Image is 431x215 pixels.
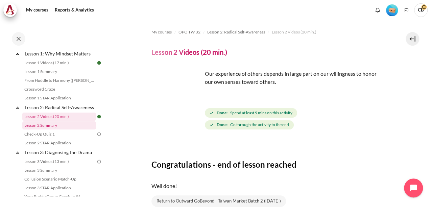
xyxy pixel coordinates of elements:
[22,68,96,76] a: Lesson 1 Summary
[151,48,227,56] h4: Lesson 2 Videos (20 min.)
[14,104,21,111] span: Collapse
[151,159,383,170] h3: Congratulations - end of lesson reached
[22,59,96,67] a: Lesson 1 Videos (17 min.)
[96,60,102,66] img: Done
[205,107,383,131] div: Completion requirements for Lesson 2 Videos (20 min.)
[272,29,316,35] span: Lesson 2 Videos (20 min.)
[230,110,292,116] span: Spend at least 9 mins on this activity
[24,103,96,112] a: Lesson 2: Radical Self-Awareness
[22,76,96,85] a: From Huddle to Harmony ([PERSON_NAME]'s Story)
[96,159,102,165] img: To do
[151,28,172,36] a: My courses
[151,195,286,207] a: Return to Outward GoBeyond - Taiwan Market Batch 2 ([DATE])
[24,3,51,17] a: My courses
[96,131,102,137] img: To do
[24,49,96,58] a: Lesson 1: Why Mindset Matters
[151,70,383,86] p: Our experience of others depends in large part on our willingness to honor our own senses toward ...
[52,3,96,17] a: Reports & Analytics
[22,158,96,166] a: Lesson 3 Videos (13 min.)
[383,4,401,16] a: Level #1
[14,149,21,156] span: Collapse
[386,4,398,16] img: Level #1
[96,114,102,120] img: Done
[22,113,96,121] a: Lesson 2 Videos (20 min.)
[22,175,96,183] a: Collusion Scenario Match-Up
[272,28,316,36] a: Lesson 2 Videos (20 min.)
[5,5,15,15] img: Architeck
[401,5,411,15] button: Languages
[178,29,200,35] span: OPO TW B2
[414,3,428,17] a: User menu
[22,184,96,192] a: Lesson 3 STAR Application
[217,110,228,116] strong: Done:
[151,29,172,35] span: My courses
[151,70,202,120] img: erw
[151,182,383,190] p: Well done!
[151,27,383,38] nav: Navigation bar
[178,28,200,36] a: OPO TW B2
[373,5,383,15] div: Show notification window with no new notifications
[230,122,289,128] span: Go through the activity to the end
[22,85,96,93] a: Crossword Craze
[14,50,21,57] span: Collapse
[22,121,96,129] a: Lesson 2 Summary
[207,28,265,36] a: Lesson 2: Radical Self-Awareness
[22,166,96,174] a: Lesson 3 Summary
[414,3,428,17] span: CB
[217,122,228,128] strong: Done:
[24,148,96,157] a: Lesson 3: Diagnosing the Drama
[22,130,96,138] a: Check-Up Quiz 1
[22,139,96,147] a: Lesson 2 STAR Application
[22,193,96,201] a: Your Buddy Group Check-In #1
[3,3,20,17] a: Architeck Architeck
[207,29,265,35] span: Lesson 2: Radical Self-Awareness
[22,94,96,102] a: Lesson 1 STAR Application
